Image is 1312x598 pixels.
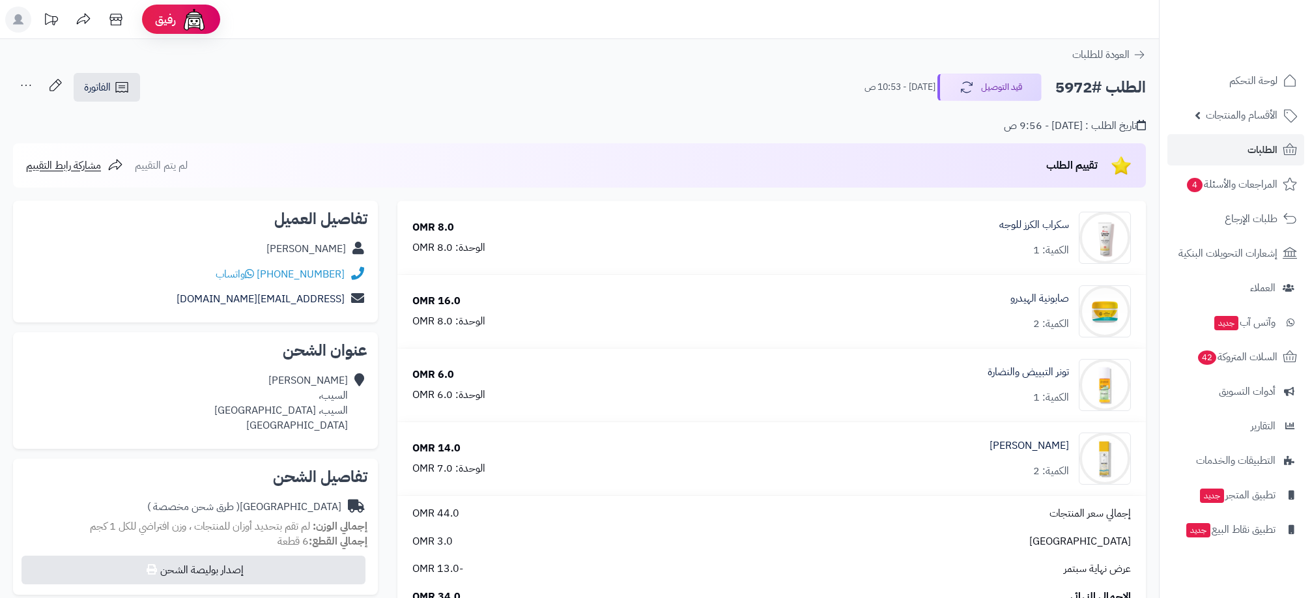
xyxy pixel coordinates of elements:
[412,240,485,255] div: الوحدة: 8.0 OMR
[1167,307,1304,338] a: وآتس آبجديد
[1250,279,1276,297] span: العملاء
[278,534,367,549] small: 6 قطعة
[1229,72,1277,90] span: لوحة التحكم
[1167,169,1304,200] a: المراجعات والأسئلة4
[990,438,1069,453] a: [PERSON_NAME]
[1185,520,1276,539] span: تطبيق نقاط البيع
[999,218,1069,233] a: سكراب الكرز للوجه
[1167,479,1304,511] a: تطبيق المتجرجديد
[412,388,485,403] div: الوحدة: 6.0 OMR
[1079,433,1130,485] img: 1739578407-cm52ejt6m0ni401kl3jol0g1m_MOISTURIZER-01-90x90.jpg
[1186,175,1277,193] span: المراجعات والأسئلة
[1029,534,1131,549] span: [GEOGRAPHIC_DATA]
[216,266,254,282] a: واتساب
[147,499,240,515] span: ( طرق شحن مخصصة )
[181,7,207,33] img: ai-face.png
[1055,74,1146,101] h2: الطلب #5972
[1079,285,1130,337] img: 1739577078-cm5o6oxsw00cn01n35fki020r_HUDRO_SOUP_w-90x90.png
[26,158,123,173] a: مشاركة رابط التقييم
[1167,238,1304,269] a: إشعارات التحويلات البنكية
[257,266,345,282] a: [PHONE_NUMBER]
[412,220,454,235] div: 8.0 OMR
[90,519,310,534] span: لم تقم بتحديد أوزان للمنتجات ، وزن افتراضي للكل 1 كجم
[988,365,1069,380] a: تونر التبييض والنضارة
[266,242,346,257] div: [PERSON_NAME]
[1200,489,1224,503] span: جديد
[1033,243,1069,258] div: الكمية: 1
[1072,47,1130,63] span: العودة للطلبات
[1079,359,1130,411] img: 1739577595-cm51khrme0n1z01klhcir4seo_WHITING_TONER-01-90x90.jpg
[1033,464,1069,479] div: الكمية: 2
[1046,158,1098,173] span: تقييم الطلب
[1214,316,1238,330] span: جديد
[1167,65,1304,96] a: لوحة التحكم
[23,469,367,485] h2: تفاصيل الشحن
[1213,313,1276,332] span: وآتس آب
[1167,203,1304,235] a: طلبات الإرجاع
[84,79,111,95] span: الفاتورة
[147,500,341,515] div: [GEOGRAPHIC_DATA]
[1198,350,1216,365] span: 42
[864,81,935,94] small: [DATE] - 10:53 ص
[1167,341,1304,373] a: السلات المتروكة42
[412,314,485,329] div: الوحدة: 8.0 OMR
[1186,523,1210,537] span: جديد
[1225,210,1277,228] span: طلبات الإرجاع
[214,373,348,433] div: [PERSON_NAME] السيب، السيب، [GEOGRAPHIC_DATA] [GEOGRAPHIC_DATA]
[313,519,367,534] strong: إجمالي الوزن:
[1219,382,1276,401] span: أدوات التسويق
[23,211,367,227] h2: تفاصيل العميل
[1223,35,1300,62] img: logo-2.png
[1167,410,1304,442] a: التقارير
[412,294,461,309] div: 16.0 OMR
[1167,445,1304,476] a: التطبيقات والخدمات
[1079,212,1130,264] img: 1739572853-cm5o8j8wv00ds01n3eshk8ty1_cherry-90x90.png
[155,12,176,27] span: رفيق
[1064,562,1131,577] span: عرض نهاية سبتمر
[1167,272,1304,304] a: العملاء
[1010,291,1069,306] a: صابونية الهيدرو
[412,367,454,382] div: 6.0 OMR
[1178,244,1277,263] span: إشعارات التحويلات البنكية
[26,158,101,173] span: مشاركة رابط التقييم
[35,7,67,36] a: تحديثات المنصة
[412,506,459,521] span: 44.0 OMR
[412,534,453,549] span: 3.0 OMR
[1072,47,1146,63] a: العودة للطلبات
[1187,178,1203,192] span: 4
[1167,514,1304,545] a: تطبيق نقاط البيعجديد
[177,291,345,307] a: [EMAIL_ADDRESS][DOMAIN_NAME]
[21,556,365,584] button: إصدار بوليصة الشحن
[1033,390,1069,405] div: الكمية: 1
[1049,506,1131,521] span: إجمالي سعر المنتجات
[23,343,367,358] h2: عنوان الشحن
[1004,119,1146,134] div: تاريخ الطلب : [DATE] - 9:56 ص
[135,158,188,173] span: لم يتم التقييم
[412,461,485,476] div: الوحدة: 7.0 OMR
[1167,376,1304,407] a: أدوات التسويق
[412,562,463,577] span: -13.0 OMR
[1251,417,1276,435] span: التقارير
[74,73,140,102] a: الفاتورة
[309,534,367,549] strong: إجمالي القطع:
[1196,451,1276,470] span: التطبيقات والخدمات
[1199,486,1276,504] span: تطبيق المتجر
[1197,348,1277,366] span: السلات المتروكة
[1248,141,1277,159] span: الطلبات
[937,74,1042,101] button: قيد التوصيل
[1167,134,1304,165] a: الطلبات
[1033,317,1069,332] div: الكمية: 2
[1206,106,1277,124] span: الأقسام والمنتجات
[412,441,461,456] div: 14.0 OMR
